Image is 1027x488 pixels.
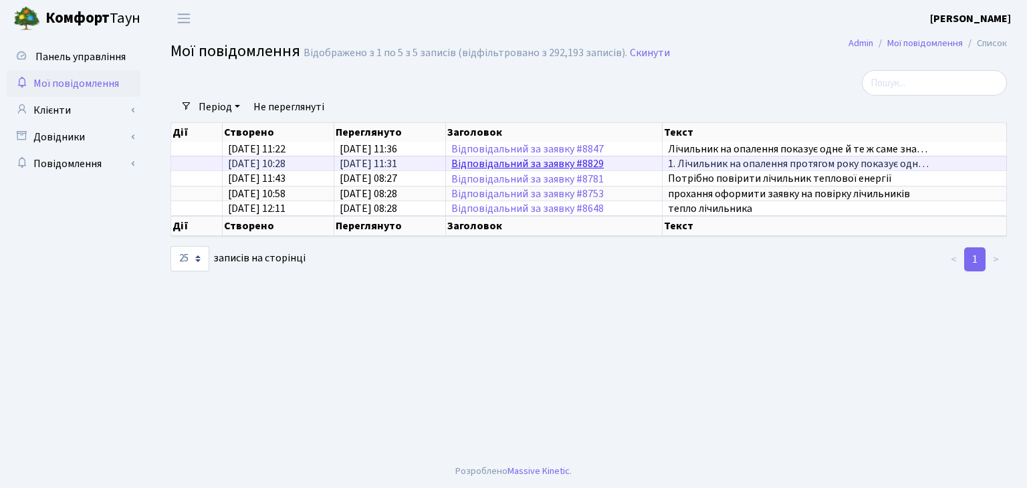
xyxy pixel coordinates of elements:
[887,36,963,50] a: Мої повідомлення
[828,29,1027,57] nav: breadcrumb
[446,123,663,142] th: Заголовок
[668,172,892,187] span: Потрібно повірити лічильник теплової енергії
[334,216,446,236] th: Переглянуто
[848,36,873,50] a: Admin
[7,150,140,177] a: Повідомлення
[451,187,604,201] a: Відповідальний за заявку #8753
[170,39,300,63] span: Мої повідомлення
[668,187,910,201] span: прохання оформити заявку на повірку лічильників
[663,216,1007,236] th: Текст
[223,216,334,236] th: Створено
[223,123,334,142] th: Створено
[451,142,604,156] a: Відповідальний за заявку #8847
[167,7,201,29] button: Переключити навігацію
[228,201,286,216] span: [DATE] 12:11
[451,156,604,171] a: Відповідальний за заявку #8829
[193,96,245,118] a: Період
[35,49,126,64] span: Панель управління
[7,124,140,150] a: Довідники
[446,216,663,236] th: Заголовок
[455,464,572,479] div: Розроблено .
[340,201,397,216] span: [DATE] 08:28
[668,156,929,171] span: 1. Лічильник на опалення протягом року показує одн…
[7,70,140,97] a: Мої повідомлення
[663,123,1007,142] th: Текст
[668,201,752,216] span: тепло лічильника
[930,11,1011,27] a: [PERSON_NAME]
[862,70,1007,96] input: Пошук...
[930,11,1011,26] b: [PERSON_NAME]
[964,247,986,271] a: 1
[507,464,570,478] a: Massive Kinetic
[7,97,140,124] a: Клієнти
[451,201,604,216] a: Відповідальний за заявку #8648
[963,36,1007,51] li: Список
[340,187,397,201] span: [DATE] 08:28
[45,7,110,29] b: Комфорт
[334,123,446,142] th: Переглянуто
[340,156,397,171] span: [DATE] 11:31
[33,76,119,91] span: Мої повідомлення
[340,142,397,156] span: [DATE] 11:36
[668,142,927,156] span: Лічильник на опалення показує одне й те ж саме зна…
[340,172,397,187] span: [DATE] 08:27
[45,7,140,30] span: Таун
[13,5,40,32] img: logo.png
[451,172,604,187] a: Відповідальний за заявку #8781
[170,246,209,271] select: записів на сторінці
[248,96,330,118] a: Не переглянуті
[228,156,286,171] span: [DATE] 10:28
[630,47,670,59] a: Скинути
[304,47,627,59] div: Відображено з 1 по 5 з 5 записів (відфільтровано з 292,193 записів).
[228,187,286,201] span: [DATE] 10:58
[171,123,223,142] th: Дії
[170,246,306,271] label: записів на сторінці
[171,216,223,236] th: Дії
[228,172,286,187] span: [DATE] 11:43
[228,142,286,156] span: [DATE] 11:22
[7,43,140,70] a: Панель управління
